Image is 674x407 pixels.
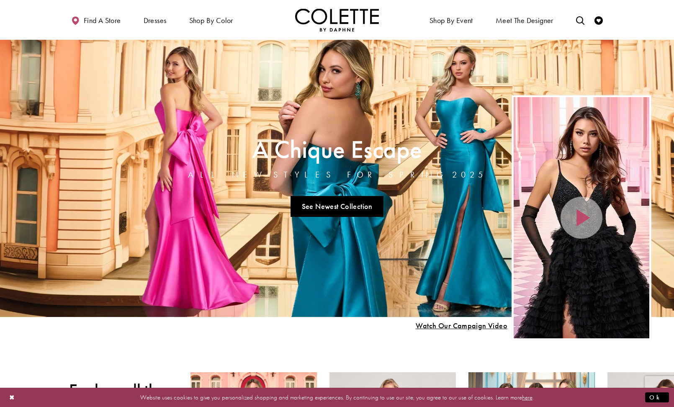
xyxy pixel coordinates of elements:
span: Shop By Event [430,16,473,25]
img: Colette by Daphne [295,8,379,31]
span: Shop by color [189,16,233,25]
span: Meet the designer [496,16,553,25]
ul: Slider Links [185,193,489,220]
p: Website uses cookies to give you personalized shopping and marketing experiences. By continuing t... [60,392,614,403]
span: Find a store [84,16,121,25]
a: Visit Home Page [295,8,379,31]
span: Shop By Event [427,8,475,31]
a: See Newest Collection A Chique Escape All New Styles For Spring 2025 [291,196,383,217]
span: Dresses [144,16,167,25]
a: Meet the designer [494,8,556,31]
span: Dresses [141,8,169,31]
button: Close Dialog [5,390,19,404]
a: here [522,393,533,401]
button: Submit Dialog [645,392,669,402]
span: Shop by color [187,8,235,31]
a: Check Wishlist [592,8,605,31]
a: Find a store [69,8,123,31]
span: Play Slide #15 Video [415,322,507,330]
a: Toggle search [574,8,587,31]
